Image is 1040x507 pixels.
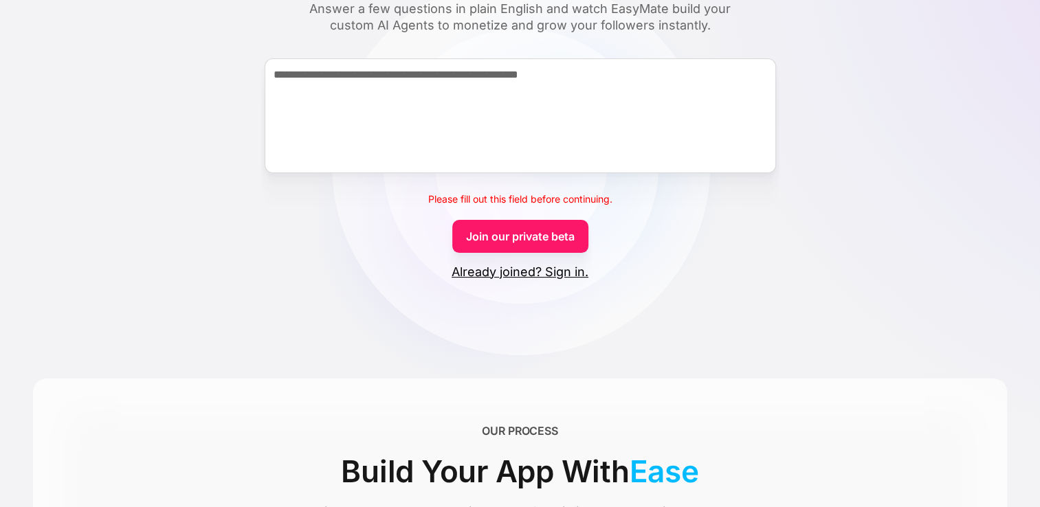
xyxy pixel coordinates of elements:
[452,220,588,253] a: Join our private beta
[341,447,698,495] div: Build Your App With
[452,264,588,280] a: Already joined? Sign in.
[33,34,1007,280] form: Form
[482,422,558,439] div: OUR PROCESS
[428,191,612,207] div: Please fill out this field before continuing.
[297,1,744,34] div: Answer a few questions in plain English and watch EasyMate build your custom AI Agents to monetiz...
[630,447,699,495] span: Ease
